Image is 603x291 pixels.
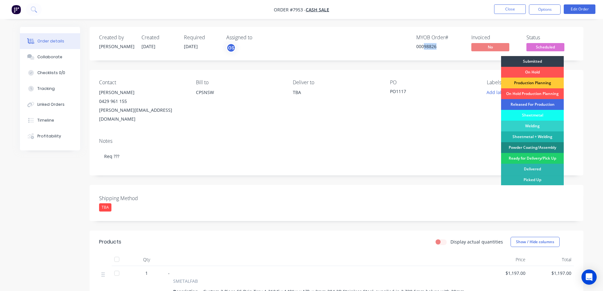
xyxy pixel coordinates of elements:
div: Created by [99,35,134,41]
div: CPSNSW [196,88,283,108]
div: Powder Coating/Assembly [501,142,564,153]
div: Total [528,253,574,266]
div: Sheetmetal [501,110,564,121]
div: Submitted [501,56,564,67]
label: Shipping Method [99,194,178,202]
div: [PERSON_NAME] [99,88,186,97]
div: Welding [501,121,564,131]
div: 0429 961 155 [99,97,186,106]
div: MYOB Order # [416,35,464,41]
div: [PERSON_NAME] [99,43,134,50]
div: PO1117 [390,88,469,97]
div: Checklists 0/0 [37,70,65,76]
span: Order #7953 - [274,7,306,13]
div: Required [184,35,219,41]
div: Production Planning [501,78,564,88]
div: Released For Production [501,99,564,110]
div: TBA [99,203,111,212]
a: Cash Sale [306,7,329,13]
div: [PERSON_NAME][EMAIL_ADDRESS][DOMAIN_NAME] [99,106,186,123]
div: On Hold [501,67,564,78]
span: $1,197.00 [531,270,571,276]
button: Timeline [20,112,80,128]
div: On Hold Production Planning [501,88,564,99]
button: Profitability [20,128,80,144]
span: 1 [145,270,148,276]
button: Add labels [483,88,512,97]
div: Collaborate [37,54,62,60]
div: Notes [99,138,574,144]
div: Labels [487,79,574,85]
div: Timeline [37,117,54,123]
span: [DATE] [184,43,198,49]
div: Qty [128,253,166,266]
span: $1,197.00 [485,270,525,276]
div: Products [99,238,121,246]
div: [PERSON_NAME]0429 961 155[PERSON_NAME][EMAIL_ADDRESS][DOMAIN_NAME] [99,88,186,123]
div: 00098826 [416,43,464,50]
button: Show / Hide columns [511,237,560,247]
span: [DATE] [141,43,155,49]
div: Ready for Delivery/Pick Up [501,153,564,164]
button: Collaborate [20,49,80,65]
span: - [168,270,170,276]
button: Tracking [20,81,80,97]
div: Picked Up [501,174,564,185]
div: Price [482,253,528,266]
div: Profitability [37,133,61,139]
span: SMETALFAB [173,278,198,284]
div: PO [390,79,477,85]
div: Req ??? [99,147,574,166]
div: Deliver to [293,79,380,85]
button: GS [226,43,236,53]
label: Display actual quantities [450,238,503,245]
div: Status [526,35,574,41]
div: Created [141,35,176,41]
img: Factory [11,5,21,14]
div: Order details [37,38,64,44]
div: TBA [293,88,380,108]
span: No [471,43,509,51]
button: Scheduled [526,43,564,53]
div: Tracking [37,86,55,92]
div: TBA [293,88,380,97]
button: Options [529,4,561,15]
div: Delivered [501,164,564,174]
div: Sheetmetal + Welding [501,131,564,142]
div: Linked Orders [37,102,65,107]
div: CPSNSW [196,88,283,97]
button: Checklists 0/0 [20,65,80,81]
div: Contact [99,79,186,85]
button: Close [494,4,526,14]
div: Assigned to [226,35,290,41]
div: Invoiced [471,35,519,41]
div: Open Intercom Messenger [581,269,597,285]
div: Bill to [196,79,283,85]
span: Scheduled [526,43,564,51]
button: Order details [20,33,80,49]
button: Linked Orders [20,97,80,112]
button: Edit Order [564,4,595,14]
